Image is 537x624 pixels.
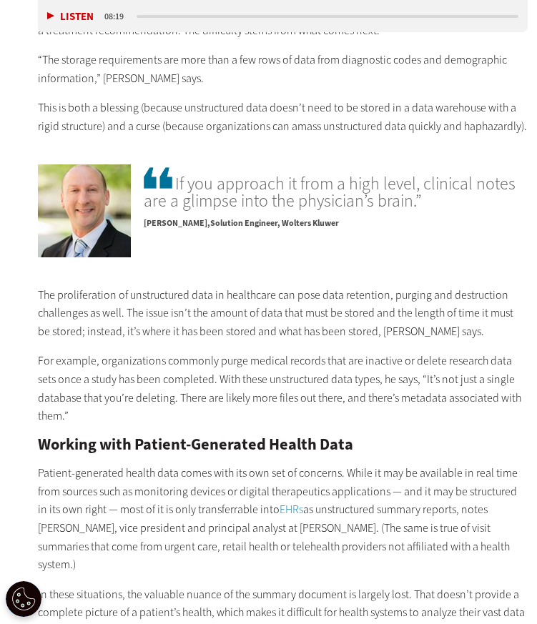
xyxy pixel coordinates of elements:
button: Listen [47,11,94,22]
span: [PERSON_NAME] [144,217,210,229]
p: The proliferation of unstructured data in healthcare can pose data retention, purging and destruc... [38,286,527,341]
p: “The storage requirements are more than a few rows of data from diagnostic codes and demographic ... [38,51,527,87]
div: duration [102,10,134,23]
a: EHRs [280,502,303,517]
img: Brian Laberge [38,164,131,257]
div: Cookie Settings [6,581,41,617]
button: Open Preferences [6,581,41,617]
p: Patient-generated health data comes with its own set of concerns. While it may be available in re... [38,464,527,574]
p: For example, organizations commonly purge medical records that are inactive or delete research da... [38,352,527,425]
span: If you approach it from a high level, clinical notes are a glimpse into the physician’s brain.” [144,164,518,209]
p: Solution Engineer, Wolters Kluwer [144,209,518,230]
h2: Working with Patient-Generated Health Data [38,437,527,452]
p: This is both a blessing (because unstructured data doesn’t need to be stored in a data warehouse ... [38,99,527,135]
